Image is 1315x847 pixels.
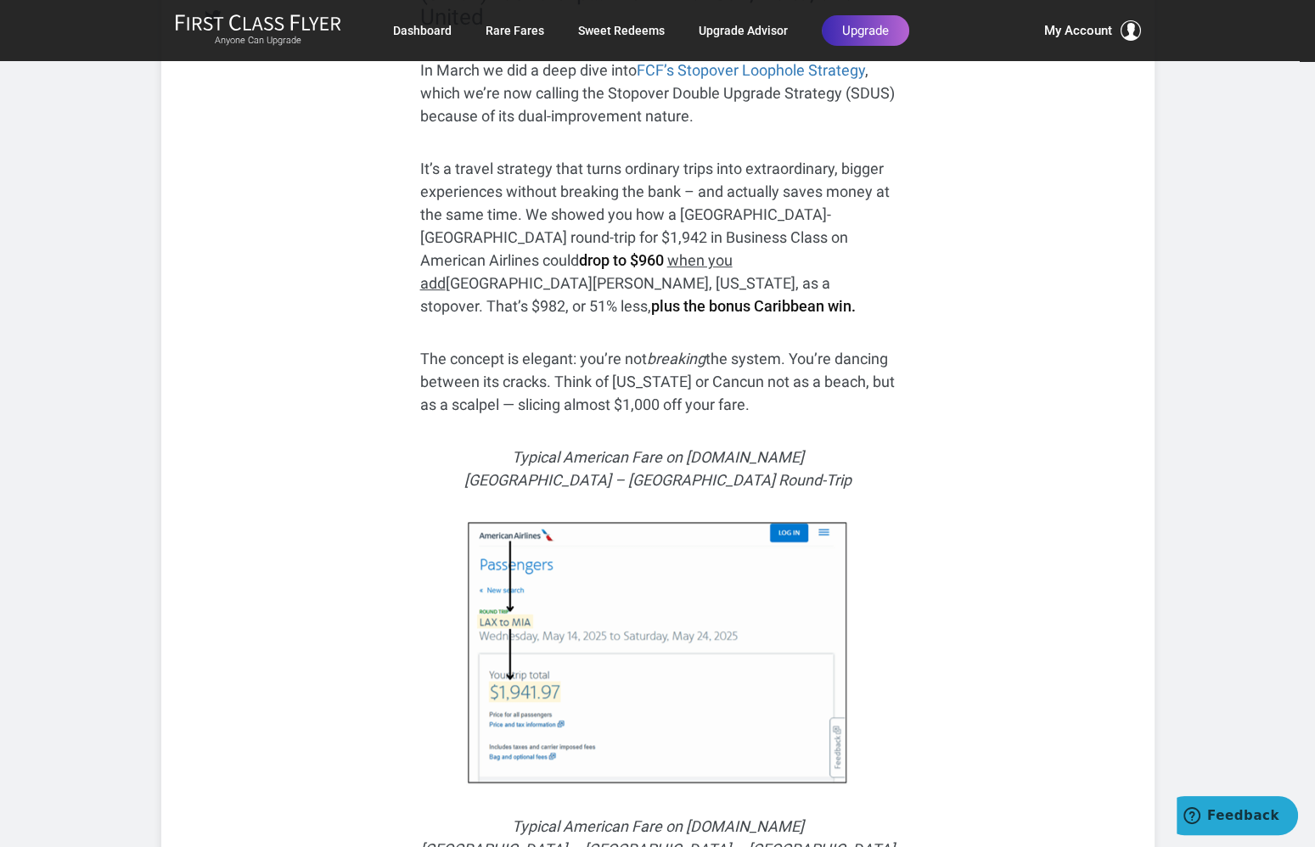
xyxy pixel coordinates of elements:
iframe: Opens a widget where you can find more information [1177,796,1298,839]
span: My Account [1044,20,1112,41]
p: The concept is elegant: you’re not the system. You’re dancing between its cracks. Think of [US_ST... [420,347,896,416]
p: In March we did a deep dive into , which we’re now calling the Stopover Double Upgrade Strategy (... [420,59,896,127]
button: My Account [1044,20,1141,41]
a: Rare Fares [486,15,544,46]
small: Anyone Can Upgrade [175,35,341,47]
strong: plus the bonus Caribbean win. [651,297,856,315]
a: Upgrade [822,15,909,46]
a: Dashboard [393,15,452,46]
p: It’s a travel strategy that turns ordinary trips into extraordinary, bigger experiences without b... [420,157,896,317]
a: Sweet Redeems [578,15,665,46]
em: breaking [647,350,705,367]
a: Upgrade Advisor [699,15,788,46]
a: FCF’s Stopover Loophole Strategy [637,61,865,79]
img: First Class Flyer [175,14,341,31]
a: First Class FlyerAnyone Can Upgrade [175,14,341,48]
em: Typical American Fare on [DOMAIN_NAME] [GEOGRAPHIC_DATA] – [GEOGRAPHIC_DATA] Round-Trip [464,448,851,489]
strong: drop to $960 [579,251,664,269]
